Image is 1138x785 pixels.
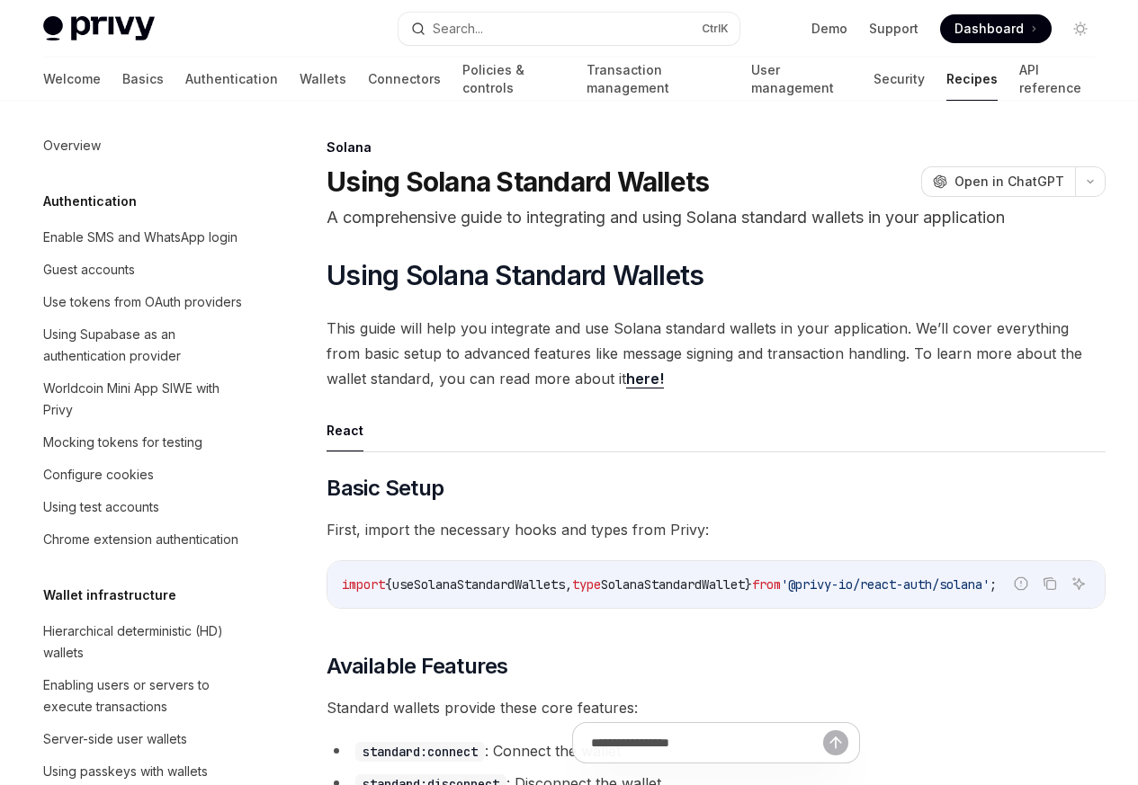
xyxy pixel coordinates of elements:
[954,173,1064,191] span: Open in ChatGPT
[29,221,259,254] a: Enable SMS and WhatsApp login
[327,138,1106,156] div: Solana
[43,761,208,782] div: Using passkeys with wallets
[29,129,259,162] a: Overview
[29,615,259,669] a: Hierarchical deterministic (HD) wallets
[572,576,601,593] span: type
[823,730,848,755] button: Send message
[43,291,242,313] div: Use tokens from OAuth providers
[29,426,259,459] a: Mocking tokens for testing
[29,254,259,286] a: Guest accounts
[327,474,444,503] span: Basic Setup
[43,378,248,421] div: Worldcoin Mini App SIWE with Privy
[1019,58,1095,101] a: API reference
[433,18,483,40] div: Search...
[1009,572,1033,595] button: Report incorrect code
[29,723,259,755] a: Server-side user wallets
[185,58,278,101] a: Authentication
[29,459,259,491] a: Configure cookies
[327,259,703,291] span: Using Solana Standard Wallets
[43,432,202,453] div: Mocking tokens for testing
[940,14,1052,43] a: Dashboard
[327,517,1106,542] span: First, import the necessary hooks and types from Privy:
[300,58,346,101] a: Wallets
[43,496,159,518] div: Using test accounts
[385,576,392,593] span: {
[43,58,101,101] a: Welcome
[1066,14,1095,43] button: Toggle dark mode
[368,58,441,101] a: Connectors
[591,723,823,763] input: Ask a question...
[327,165,709,198] h1: Using Solana Standard Wallets
[752,576,781,593] span: from
[327,316,1106,391] span: This guide will help you integrate and use Solana standard wallets in your application. We’ll cov...
[43,464,154,486] div: Configure cookies
[327,652,507,681] span: Available Features
[43,674,248,718] div: Enabling users or servers to execute transactions
[29,286,259,318] a: Use tokens from OAuth providers
[29,669,259,723] a: Enabling users or servers to execute transactions
[43,584,176,606] h5: Wallet infrastructure
[781,576,990,593] span: '@privy-io/react-auth/solana'
[342,576,385,593] span: import
[43,728,187,750] div: Server-side user wallets
[399,13,739,45] button: Search...CtrlK
[43,259,135,281] div: Guest accounts
[327,695,1106,720] span: Standard wallets provide these core features:
[946,58,998,101] a: Recipes
[751,58,853,101] a: User management
[565,576,572,593] span: ,
[29,372,259,426] a: Worldcoin Mini App SIWE with Privy
[1067,572,1090,595] button: Ask AI
[954,20,1024,38] span: Dashboard
[990,576,997,593] span: ;
[43,620,248,664] div: Hierarchical deterministic (HD) wallets
[327,205,1106,230] p: A comprehensive guide to integrating and using Solana standard wallets in your application
[29,318,259,372] a: Using Supabase as an authentication provider
[626,370,664,388] a: here!
[29,491,259,523] a: Using test accounts
[874,58,925,101] a: Security
[43,227,237,248] div: Enable SMS and WhatsApp login
[921,166,1075,197] button: Open in ChatGPT
[43,135,101,156] div: Overview
[702,22,729,36] span: Ctrl K
[869,20,918,38] a: Support
[745,576,752,593] span: }
[601,576,745,593] span: SolanaStandardWallet
[29,523,259,556] a: Chrome extension authentication
[1038,572,1062,595] button: Copy the contents from the code block
[43,16,155,41] img: light logo
[43,529,238,550] div: Chrome extension authentication
[122,58,164,101] a: Basics
[587,58,729,101] a: Transaction management
[462,58,565,101] a: Policies & controls
[392,576,565,593] span: useSolanaStandardWallets
[43,324,248,367] div: Using Supabase as an authentication provider
[327,409,363,451] button: React
[43,191,137,212] h5: Authentication
[811,20,847,38] a: Demo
